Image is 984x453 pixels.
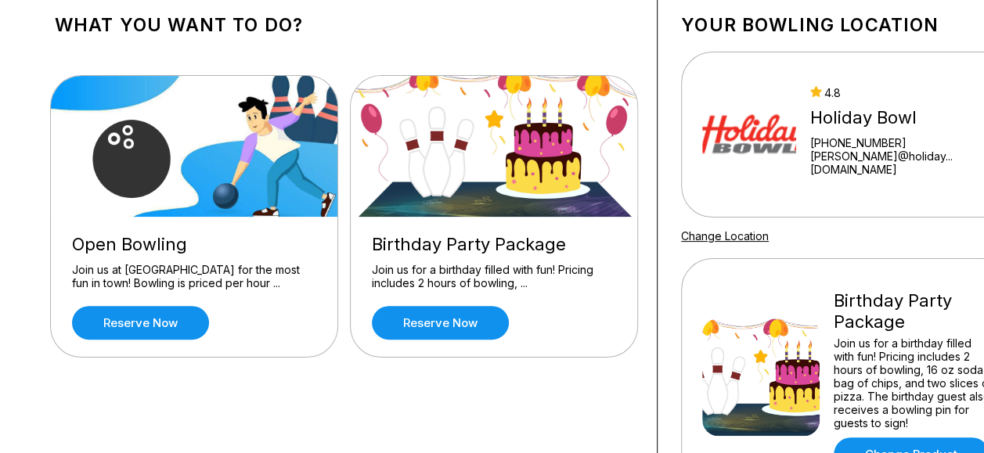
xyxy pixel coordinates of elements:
[72,306,209,340] a: Reserve now
[72,234,316,255] div: Open Bowling
[702,318,820,436] img: Birthday Party Package
[351,76,639,217] img: Birthday Party Package
[372,263,616,290] div: Join us for a birthday filled with fun! Pricing includes 2 hours of bowling, ...
[372,234,616,255] div: Birthday Party Package
[72,263,316,290] div: Join us at [GEOGRAPHIC_DATA] for the most fun in town! Bowling is priced per hour ...
[55,14,633,36] h1: What you want to do?
[372,306,509,340] a: Reserve now
[702,76,796,193] img: Holiday Bowl
[51,76,339,217] img: Open Bowling
[681,229,769,243] a: Change Location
